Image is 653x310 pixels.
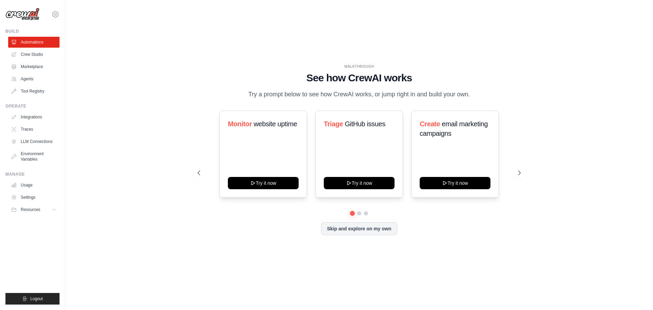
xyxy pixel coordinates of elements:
a: Integrations [8,112,60,123]
button: Skip and explore on my own [321,222,397,235]
a: Agents [8,74,60,84]
span: email marketing campaigns [420,120,488,137]
span: Triage [324,120,343,128]
span: Logout [30,296,43,301]
button: Try it now [324,177,395,189]
span: GitHub issues [345,120,385,128]
button: Try it now [420,177,490,189]
h1: See how CrewAI works [198,72,521,84]
button: Logout [5,293,60,305]
div: Manage [5,172,60,177]
a: Traces [8,124,60,135]
div: WALKTHROUGH [198,64,521,69]
button: Try it now [228,177,299,189]
a: Settings [8,192,60,203]
div: Build [5,29,60,34]
div: Operate [5,103,60,109]
a: Automations [8,37,60,48]
img: Logo [5,8,39,21]
a: LLM Connections [8,136,60,147]
span: website uptime [253,120,297,128]
a: Environment Variables [8,148,60,165]
p: Try a prompt below to see how CrewAI works, or jump right in and build your own. [245,89,473,99]
a: Usage [8,180,60,191]
a: Tool Registry [8,86,60,97]
span: Create [420,120,440,128]
span: Resources [21,207,40,212]
a: Marketplace [8,61,60,72]
a: Crew Studio [8,49,60,60]
span: Monitor [228,120,252,128]
button: Resources [8,204,60,215]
